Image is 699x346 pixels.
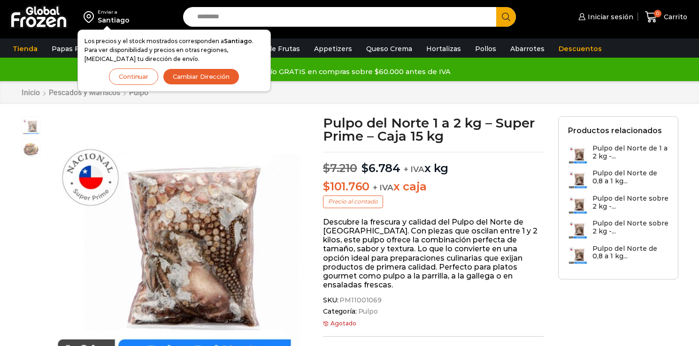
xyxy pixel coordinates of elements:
[654,10,661,17] span: 0
[568,126,662,135] h2: Productos relacionados
[323,180,330,193] span: $
[323,116,544,143] h1: Pulpo del Norte 1 a 2 kg – Super Prime – Caja 15 kg
[84,9,98,25] img: address-field-icon.svg
[568,169,668,189] a: Pulpo del Norte de 0,8 a 1 kg...
[323,180,369,193] bdi: 101.760
[163,68,239,85] button: Cambiar Dirección
[323,161,357,175] bdi: 7.210
[129,88,149,97] a: Pulpo
[47,40,99,58] a: Papas Fritas
[323,218,544,290] p: Descubre la frescura y calidad del Pulpo del Norte de [GEOGRAPHIC_DATA]. Con piezas que oscilan e...
[568,195,668,215] a: Pulpo del Norte sobre 2 kg -...
[98,9,130,15] div: Enviar a
[404,165,424,174] span: + IVA
[506,40,549,58] a: Abarrotes
[592,195,668,211] h3: Pulpo del Norte sobre 2 kg -...
[22,140,40,158] span: pulpo-
[323,320,544,327] p: Agotado
[470,40,501,58] a: Pollos
[309,40,357,58] a: Appetizers
[568,144,668,165] a: Pulpo del Norte de 1 a 2 kg -...
[323,161,330,175] span: $
[48,88,121,97] a: Pescados y Mariscos
[361,40,417,58] a: Queso Crema
[585,12,633,22] span: Iniciar sesión
[373,183,393,192] span: + IVA
[592,169,668,185] h3: Pulpo del Norte de 0,8 a 1 kg...
[357,308,378,316] a: Pulpo
[241,40,305,58] a: Pulpa de Frutas
[21,88,149,97] nav: Breadcrumb
[361,161,400,175] bdi: 6.784
[592,245,668,261] h3: Pulpo del Norte de 0,8 a 1 kg...
[361,161,369,175] span: $
[643,6,690,28] a: 0 Carrito
[224,38,252,45] strong: Santiago
[323,196,383,208] p: Precio al contado
[98,15,130,25] div: Santiago
[323,296,544,304] span: SKU:
[592,144,668,160] h3: Pulpo del Norte de 1 a 2 kg -...
[554,40,607,58] a: Descuentos
[568,219,668,240] a: Pulpo del Norte sobre 2 kg -...
[323,308,544,316] span: Categoría:
[323,152,544,175] p: x kg
[496,7,516,27] button: Search button
[576,8,633,26] a: Iniciar sesión
[8,40,42,58] a: Tienda
[109,68,158,85] button: Continuar
[21,88,40,97] a: Inicio
[338,296,382,304] span: PM11001069
[568,245,668,265] a: Pulpo del Norte de 0,8 a 1 kg...
[22,117,40,135] span: pulpo-super-prime-2
[422,40,466,58] a: Hortalizas
[323,180,544,194] p: x caja
[84,37,264,64] p: Los precios y el stock mostrados corresponden a . Para ver disponibilidad y precios en otras regi...
[592,219,668,235] h3: Pulpo del Norte sobre 2 kg -...
[661,12,687,22] span: Carrito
